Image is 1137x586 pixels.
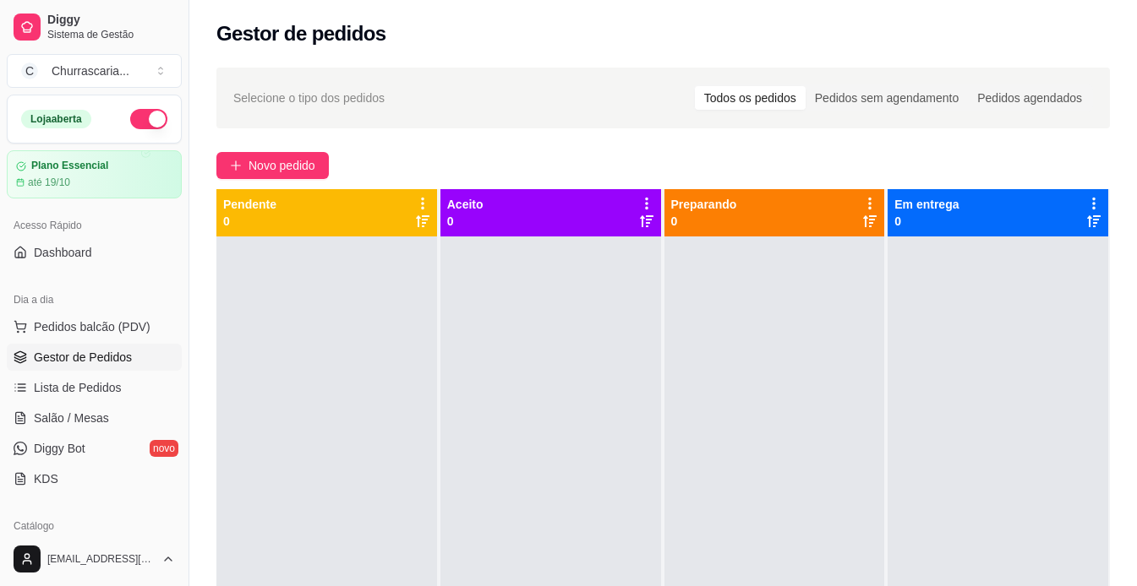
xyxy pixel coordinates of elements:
[216,152,329,179] button: Novo pedido
[968,86,1091,110] div: Pedidos agendados
[34,470,58,487] span: KDS
[28,176,70,189] article: até 19/10
[7,344,182,371] a: Gestor de Pedidos
[7,54,182,88] button: Select a team
[249,156,315,175] span: Novo pedido
[894,196,959,213] p: Em entrega
[47,13,175,28] span: Diggy
[52,62,129,79] div: Churrascaria ...
[7,435,182,462] a: Diggy Botnovo
[223,196,276,213] p: Pendente
[47,552,155,566] span: [EMAIL_ADDRESS][DOMAIN_NAME]
[447,196,484,213] p: Aceito
[21,62,38,79] span: C
[7,313,182,340] button: Pedidos balcão (PDV)
[34,440,85,457] span: Diggy Bot
[7,286,182,313] div: Dia a dia
[230,160,242,171] span: plus
[34,349,132,366] span: Gestor de Pedidos
[34,318,150,335] span: Pedidos balcão (PDV)
[7,465,182,492] a: KDS
[7,374,182,401] a: Lista de Pedidos
[21,110,91,128] div: Loja aberta
[671,213,737,230] p: 0
[47,28,175,41] span: Sistema de Gestão
[31,160,108,172] article: Plano Essencial
[894,213,959,230] p: 0
[806,86,968,110] div: Pedidos sem agendamento
[216,20,386,47] h2: Gestor de pedidos
[233,89,385,107] span: Selecione o tipo dos pedidos
[671,196,737,213] p: Preparando
[7,539,182,579] button: [EMAIL_ADDRESS][DOMAIN_NAME]
[34,410,109,426] span: Salão / Mesas
[695,86,806,110] div: Todos os pedidos
[7,404,182,431] a: Salão / Mesas
[34,244,92,261] span: Dashboard
[130,109,167,129] button: Alterar Status
[7,239,182,266] a: Dashboard
[34,379,122,396] span: Lista de Pedidos
[7,7,182,47] a: DiggySistema de Gestão
[447,213,484,230] p: 0
[7,513,182,540] div: Catálogo
[7,212,182,239] div: Acesso Rápido
[7,150,182,198] a: Plano Essencialaté 19/10
[223,213,276,230] p: 0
